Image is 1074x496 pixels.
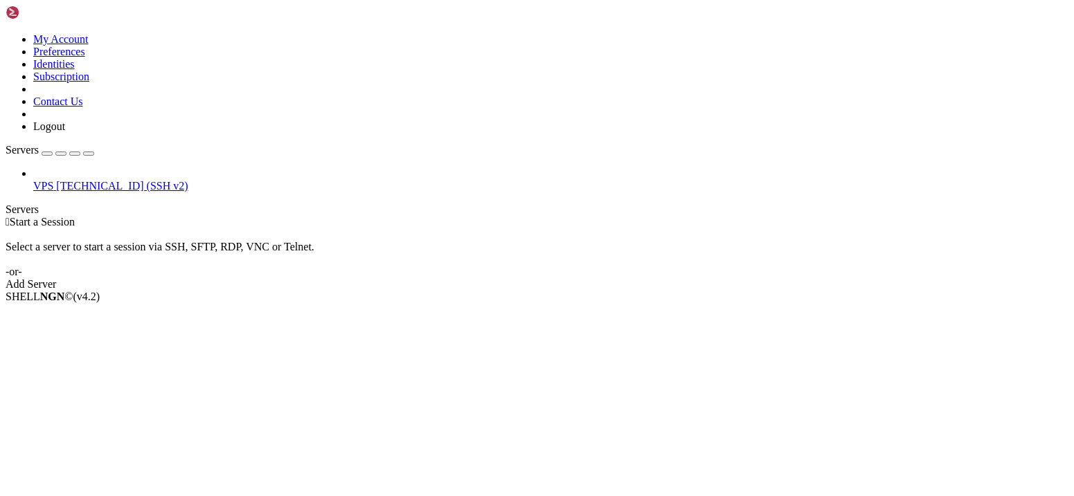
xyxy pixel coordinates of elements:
a: Subscription [33,71,89,82]
a: VPS [TECHNICAL_ID] (SSH v2) [33,180,1068,192]
span: SHELL © [6,291,100,302]
div: Select a server to start a session via SSH, SFTP, RDP, VNC or Telnet. -or- [6,228,1068,278]
span: Start a Session [10,216,75,228]
a: Servers [6,144,94,156]
a: Logout [33,120,65,132]
span: Servers [6,144,39,156]
span: [TECHNICAL_ID] (SSH v2) [56,180,188,192]
span:  [6,216,10,228]
b: NGN [40,291,65,302]
div: Add Server [6,278,1068,291]
span: 4.2.0 [73,291,100,302]
li: VPS [TECHNICAL_ID] (SSH v2) [33,167,1068,192]
a: Identities [33,58,75,70]
img: Shellngn [6,6,85,19]
a: Contact Us [33,95,83,107]
a: My Account [33,33,89,45]
a: Preferences [33,46,85,57]
div: Servers [6,203,1068,216]
span: VPS [33,180,53,192]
